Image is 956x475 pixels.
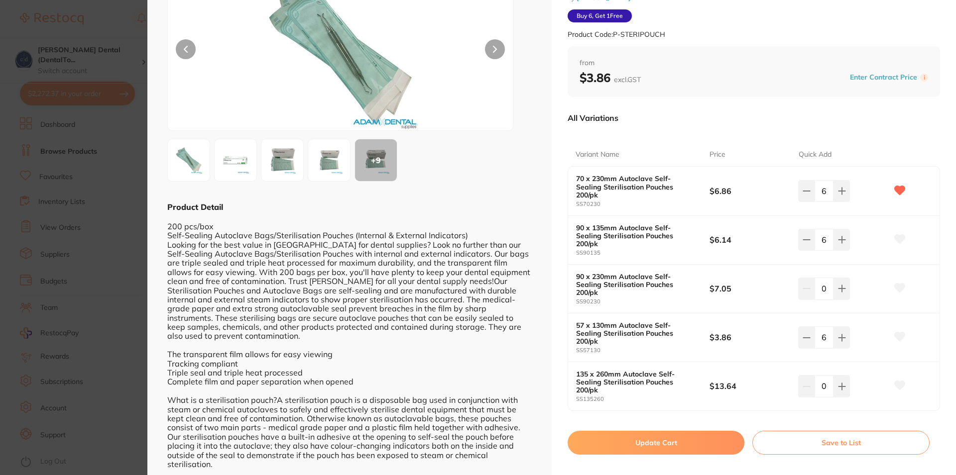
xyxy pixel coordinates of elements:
img: UklQT1VDSC5qcGc [171,142,207,178]
b: $13.64 [710,380,790,391]
b: 90 x 230mm Autoclave Self-Sealing Sterilisation Pouches 200/pk [576,273,696,296]
b: 57 x 130mm Autoclave Self-Sealing Sterilisation Pouches 200/pk [576,321,696,345]
p: Quick Add [799,150,832,160]
b: Product Detail [167,202,223,212]
small: Product Code: P-STERIPOUCH [568,30,665,39]
div: + 9 [355,139,397,181]
button: Update Cart [568,431,744,455]
small: SS70230 [576,201,710,207]
p: Price [710,150,725,160]
span: Buy 6, Get 1 Free [568,9,632,22]
p: Variant Name [576,150,619,160]
p: All Variations [568,113,618,123]
b: $7.05 [710,283,790,294]
b: 70 x 230mm Autoclave Self-Sealing Sterilisation Pouches 200/pk [576,175,696,198]
span: from [580,58,928,68]
b: $3.86 [710,332,790,343]
img: MzgwLmpwZw [311,142,347,178]
b: 90 x 135mm Autoclave Self-Sealing Sterilisation Pouches 200/pk [576,224,696,248]
b: $3.86 [580,70,641,85]
b: 135 x 260mm Autoclave Self-Sealing Sterilisation Pouches 200/pk [576,370,696,394]
span: excl. GST [614,75,641,84]
button: +9 [355,139,397,182]
label: i [920,74,928,82]
small: SS90230 [576,298,710,305]
small: SS90135 [576,250,710,256]
b: $6.14 [710,234,790,245]
b: $6.86 [710,186,790,196]
button: Enter Contract Price [847,73,920,82]
button: Save to List [752,431,930,455]
div: 200 pcs/box Self-Sealing Autoclave Bags/Sterilisation Pouches (Internal & External Indicators) Lo... [167,212,532,469]
small: SS135260 [576,396,710,402]
img: MjYwLmpwZw [264,142,300,178]
img: MzBfMi5qcGc [218,142,253,178]
small: SS57130 [576,347,710,354]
